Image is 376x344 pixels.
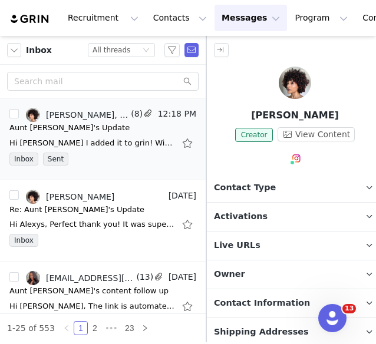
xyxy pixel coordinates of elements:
[134,271,153,283] span: (13)
[60,321,74,335] li: Previous Page
[26,271,40,285] img: 3b48aff8-9e1b-460e-b672-00b41fac4f3e.jpg
[292,154,301,163] img: instagram.svg
[9,14,51,25] img: grin logo
[9,137,174,149] div: Hi Alexys I added it to grin! Will attach below as well! Thank you! Aubreana Noble On Oct 1, 2025...
[61,5,146,31] button: Recruitment
[318,304,347,332] iframe: Intercom live chat
[214,326,309,339] span: Shipping Addresses
[26,190,40,204] img: 09eeb773-a32f-4649-b334-83329f27120c.jpg
[7,72,199,91] input: Search mail
[214,210,268,223] span: Activations
[26,108,40,122] img: 09eeb773-a32f-4649-b334-83329f27120c.jpg
[214,181,276,194] span: Contact Type
[143,47,150,55] i: icon: down
[184,43,199,57] span: Send Email
[88,321,102,335] li: 2
[9,285,169,297] div: Aunt Jackie's content follow up
[288,5,355,31] button: Program
[102,321,121,335] li: Next 3 Pages
[214,268,245,281] span: Owner
[26,44,52,57] span: Inbox
[46,110,128,120] div: [PERSON_NAME], Creators-AJCC
[26,108,128,122] a: [PERSON_NAME], Creators-AJCC
[342,304,356,313] span: 13
[279,67,311,99] img: AUBREANA NOBLE
[102,321,121,335] span: •••
[9,204,144,216] div: Re: Aunt Jackie's Update
[235,128,273,142] span: Creator
[43,153,68,166] span: Sent
[183,77,192,85] i: icon: search
[215,5,287,31] button: Messages
[214,297,310,310] span: Contact Information
[63,325,70,332] i: icon: left
[26,271,134,285] a: [EMAIL_ADDRESS][DOMAIN_NAME], Creators-AJCC
[74,321,88,335] li: 1
[9,234,38,247] span: Inbox
[7,321,55,335] li: 1-25 of 553
[93,44,130,57] div: All threads
[9,153,38,166] span: Inbox
[46,192,114,201] div: [PERSON_NAME]
[46,273,134,283] div: [EMAIL_ADDRESS][DOMAIN_NAME], Creators-AJCC
[138,321,152,335] li: Next Page
[146,5,214,31] button: Contacts
[278,127,355,141] button: View Content
[121,322,138,335] a: 23
[214,239,260,252] span: Live URLs
[128,108,143,120] span: (8)
[9,300,174,312] div: Hi Lexie, The link is automated so I can't send it out, but if you access your portal through a b...
[9,219,174,230] div: Hi Alexys, Perfect thank you! It was super hard to do the VO with 20seconds so will try that and ...
[74,322,87,335] a: 1
[9,122,130,134] div: Aunt Jackie's Update
[156,108,196,122] span: 12:18 PM
[141,325,149,332] i: icon: right
[121,321,138,335] li: 23
[26,190,114,204] a: [PERSON_NAME]
[88,322,101,335] a: 2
